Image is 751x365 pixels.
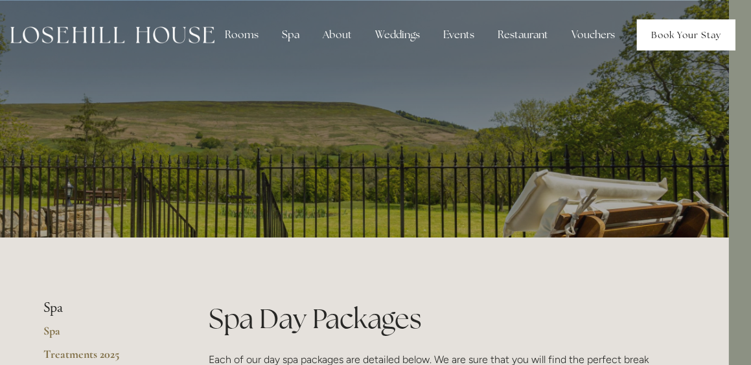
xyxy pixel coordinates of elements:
[312,22,362,48] div: About
[214,22,269,48] div: Rooms
[44,300,168,316] li: Spa
[272,22,310,48] div: Spa
[209,300,664,338] h1: Spa Day Packages
[561,22,625,48] a: Vouchers
[44,324,168,347] a: Spa
[487,22,559,48] div: Restaurant
[433,22,485,48] div: Events
[10,27,214,43] img: Losehill House
[365,22,430,48] div: Weddings
[637,19,735,50] a: Book Your Stay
